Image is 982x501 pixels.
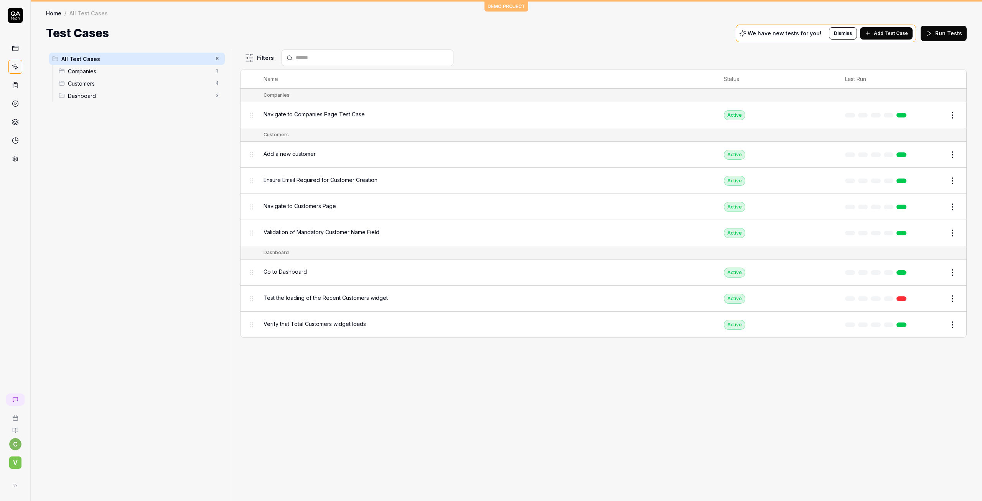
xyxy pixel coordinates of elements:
div: Active [724,176,745,186]
a: New conversation [6,394,25,406]
th: Status [716,69,837,89]
th: Last Run [837,69,917,89]
p: We have new tests for you! [748,31,821,36]
span: 8 [213,54,222,63]
span: V [9,456,21,469]
div: Active [724,110,745,120]
span: Validation of Mandatory Customer Name Field [264,228,379,236]
a: Home [46,9,61,17]
div: Companies [264,92,290,99]
span: 3 [213,91,222,100]
tr: Ensure Email Required for Customer CreationActive [241,168,966,194]
span: Add a new customer [264,150,316,158]
div: All Test Cases [69,9,108,17]
span: 4 [213,79,222,88]
div: Active [724,294,745,304]
div: Active [724,268,745,278]
span: Go to Dashboard [264,268,307,276]
div: Drag to reorderCustomers4 [56,77,225,89]
th: Name [256,69,716,89]
span: Ensure Email Required for Customer Creation [264,176,377,184]
div: Active [724,320,745,330]
button: V [3,450,27,470]
a: Book a call with us [3,409,27,421]
div: Customers [264,131,289,138]
tr: Test the loading of the Recent Customers widgetActive [241,286,966,312]
button: Run Tests [921,26,967,41]
button: Add Test Case [860,27,913,40]
div: Active [724,202,745,212]
tr: Add a new customerActive [241,142,966,168]
div: Drag to reorderDashboard3 [56,89,225,102]
a: Documentation [3,421,27,433]
span: Add Test Case [874,30,908,37]
span: 1 [213,66,222,76]
span: Customers [68,79,211,88]
span: Dashboard [68,92,211,100]
div: Active [724,228,745,238]
button: c [9,438,21,450]
button: Filters [240,50,278,66]
span: All Test Cases [61,55,211,63]
span: Navigate to Companies Page Test Case [264,110,365,118]
div: Dashboard [264,249,289,256]
span: Companies [68,67,211,75]
div: / [64,9,66,17]
h1: Test Cases [46,25,109,42]
span: Navigate to Customers Page [264,202,336,210]
tr: Navigate to Companies Page Test CaseActive [241,102,966,128]
button: Dismiss [829,27,857,40]
tr: Go to DashboardActive [241,260,966,286]
tr: Verify that Total Customers widget loadsActive [241,312,966,337]
tr: Navigate to Customers PageActive [241,194,966,220]
tr: Validation of Mandatory Customer Name FieldActive [241,220,966,246]
span: Verify that Total Customers widget loads [264,320,366,328]
div: Drag to reorderCompanies1 [56,65,225,77]
span: Test the loading of the Recent Customers widget [264,294,388,302]
div: Active [724,150,745,160]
